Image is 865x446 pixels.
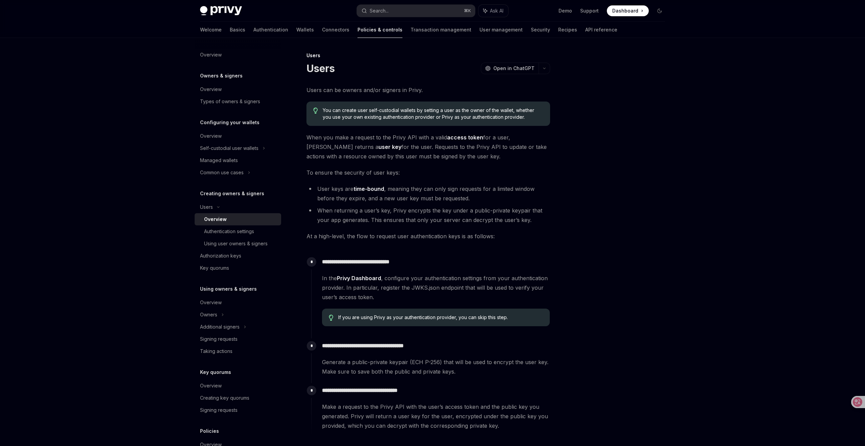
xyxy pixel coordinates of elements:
a: User management [479,22,523,38]
a: Welcome [200,22,222,38]
a: Overview [195,213,281,225]
h5: Creating owners & signers [200,189,264,198]
a: Using user owners & signers [195,238,281,250]
a: Wallets [296,22,314,38]
div: Users [200,203,213,211]
a: Basics [230,22,245,38]
a: Recipes [558,22,577,38]
div: Managed wallets [200,156,238,164]
h5: Policies [200,427,219,435]
a: Policies & controls [357,22,402,38]
div: Creating key quorums [200,394,249,402]
a: Overview [195,380,281,392]
span: To ensure the security of user keys: [306,168,550,177]
div: Overview [200,132,222,140]
div: Using user owners & signers [204,240,268,248]
span: When you make a request to the Privy API with a valid for a user, [PERSON_NAME] returns a for the... [306,133,550,161]
span: Users can be owners and/or signers in Privy. [306,85,550,95]
img: dark logo [200,6,242,16]
div: Overview [200,85,222,93]
span: You can create user self-custodial wallets by setting a user as the owner of the wallet, whether ... [323,107,543,120]
span: Make a request to the Privy API with the user’s access token and the public key you generated. Pr... [322,402,550,430]
div: Types of owners & signers [200,97,260,106]
div: Self-custodial user wallets [200,144,258,152]
strong: time-bound [353,185,384,192]
a: Taking actions [195,345,281,357]
div: Authentication settings [204,227,254,236]
a: Signing requests [195,404,281,416]
a: Key quorums [195,262,281,274]
a: Types of owners & signers [195,95,281,108]
strong: access token [447,134,483,141]
div: Common use cases [200,169,244,177]
div: Search... [370,7,389,15]
div: Overview [200,298,222,307]
div: Overview [204,215,227,223]
h1: Users [306,62,335,74]
span: In the , configure your authentication settings from your authentication provider. In particular,... [322,273,550,302]
div: Authorization keys [200,252,241,260]
a: Authentication [253,22,288,38]
a: Security [531,22,550,38]
span: If you are using Privy as your authentication provider, you can skip this step. [338,314,543,321]
span: ⌘ K [464,8,471,14]
a: Overview [195,49,281,61]
a: Signing requests [195,333,281,345]
a: Support [580,7,599,14]
h5: Using owners & signers [200,285,257,293]
div: Additional signers [200,323,240,331]
a: Authorization keys [195,250,281,262]
div: Taking actions [200,347,232,355]
span: Generate a public-private keypair (ECH P-256) that will be used to encrypt the user key. Make sur... [322,357,550,376]
svg: Tip [329,315,333,321]
span: Dashboard [612,7,638,14]
a: Connectors [322,22,349,38]
a: Dashboard [607,5,649,16]
strong: user key [378,143,401,150]
a: Creating key quorums [195,392,281,404]
span: At a high-level, the flow to request user authentication keys is as follows: [306,231,550,241]
li: When returning a user’s key, Privy encrypts the key under a public-private keypair that your app ... [306,206,550,225]
span: Ask AI [490,7,503,14]
a: Authentication settings [195,225,281,238]
a: Overview [195,130,281,142]
div: Key quorums [200,264,229,272]
a: Transaction management [411,22,471,38]
button: Open in ChatGPT [481,63,539,74]
div: Overview [200,51,222,59]
div: Owners [200,311,217,319]
div: Signing requests [200,335,238,343]
button: Ask AI [478,5,508,17]
a: Managed wallets [195,154,281,166]
li: User keys are , meaning they can only sign requests for a limited window before they expire, and ... [306,184,550,203]
button: Toggle dark mode [654,5,665,16]
span: Open in ChatGPT [493,65,535,72]
a: Privy Dashboard [337,275,381,282]
h5: Owners & signers [200,72,243,80]
a: API reference [585,22,617,38]
svg: Tip [313,108,318,114]
div: Overview [200,382,222,390]
div: Signing requests [200,406,238,414]
a: Demo [559,7,572,14]
button: Search...⌘K [357,5,475,17]
h5: Key quorums [200,368,231,376]
h5: Configuring your wallets [200,118,259,127]
div: Users [306,52,550,59]
a: Overview [195,83,281,95]
a: Overview [195,296,281,309]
